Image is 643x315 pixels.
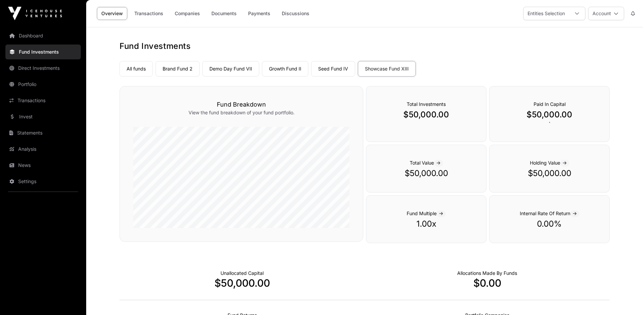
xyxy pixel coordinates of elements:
[358,61,416,77] a: Showcase Fund XIII
[530,160,569,166] span: Holding Value
[5,142,81,156] a: Analysis
[311,61,355,77] a: Seed Fund IV
[609,283,643,315] iframe: Chat Widget
[5,61,81,76] a: Direct Investments
[503,219,596,229] p: 0.00%
[503,168,596,179] p: $50,000.00
[133,100,349,109] h3: Fund Breakdown
[120,41,610,52] h1: Fund Investments
[523,7,569,20] div: Entities Selection
[170,7,204,20] a: Companies
[97,7,127,20] a: Overview
[130,7,168,20] a: Transactions
[588,7,624,20] button: Account
[410,160,443,166] span: Total Value
[5,158,81,173] a: News
[262,61,308,77] a: Growth Fund II
[489,86,610,142] div: `
[277,7,314,20] a: Discussions
[120,61,153,77] a: All funds
[244,7,275,20] a: Payments
[380,109,473,120] p: $50,000.00
[156,61,200,77] a: Brand Fund 2
[120,277,365,289] p: $50,000.00
[457,270,517,277] p: Capital Deployed Into Companies
[8,7,62,20] img: Icehouse Ventures Logo
[202,61,259,77] a: Demo Day Fund VII
[207,7,241,20] a: Documents
[5,77,81,92] a: Portfolio
[133,109,349,116] p: View the fund breakdown of your fund portfolio.
[520,210,579,216] span: Internal Rate Of Return
[5,174,81,189] a: Settings
[407,101,446,107] span: Total Investments
[503,109,596,120] p: $50,000.00
[5,125,81,140] a: Statements
[5,93,81,108] a: Transactions
[534,101,566,107] span: Paid In Capital
[365,277,610,289] p: $0.00
[407,210,446,216] span: Fund Multiple
[380,168,473,179] p: $50,000.00
[221,270,264,277] p: Cash not yet allocated
[380,219,473,229] p: 1.00x
[5,28,81,43] a: Dashboard
[5,109,81,124] a: Invest
[5,45,81,59] a: Fund Investments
